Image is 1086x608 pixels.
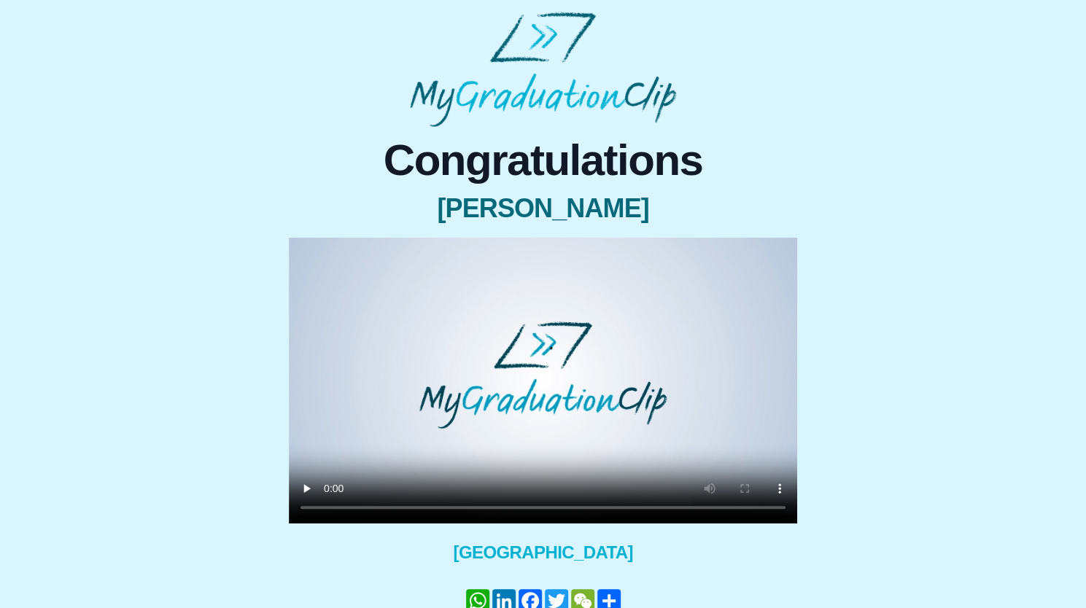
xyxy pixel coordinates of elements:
[289,139,797,182] span: Congratulations
[410,12,675,127] img: MyGraduationClip
[289,194,797,223] span: [PERSON_NAME]
[289,541,797,564] span: [GEOGRAPHIC_DATA]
